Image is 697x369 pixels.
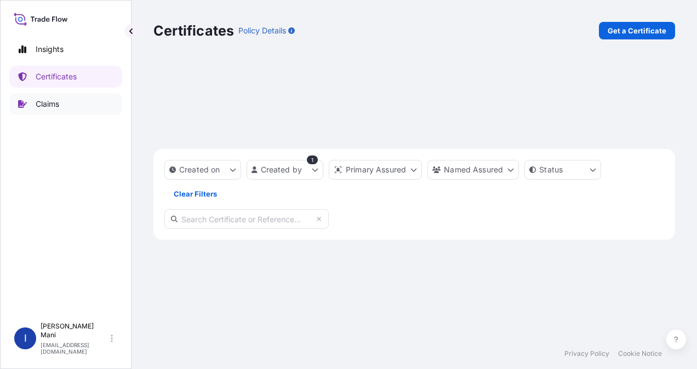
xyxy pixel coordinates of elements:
div: 1 [307,155,318,164]
p: Primary Assured [346,164,406,175]
a: Privacy Policy [564,349,609,358]
p: Certificates [36,71,77,82]
p: [EMAIL_ADDRESS][DOMAIN_NAME] [41,342,108,355]
a: Get a Certificate [599,22,675,39]
p: Clear Filters [174,188,217,199]
a: Certificates [9,66,122,88]
p: Status [539,164,563,175]
button: createdOn Filter options [164,160,241,180]
input: Search Certificate or Reference... [164,209,329,229]
button: cargoOwner Filter options [427,160,519,180]
button: Clear Filters [164,185,226,203]
span: I [24,333,27,344]
button: distributor Filter options [329,160,422,180]
p: Created on [179,164,220,175]
p: Policy Details [238,25,286,36]
button: certificateStatus Filter options [524,160,601,180]
p: Claims [36,99,59,109]
a: Insights [9,38,122,60]
a: Claims [9,93,122,115]
button: createdBy Filter options [247,160,323,180]
p: Get a Certificate [608,25,666,36]
a: Cookie Notice [618,349,662,358]
p: [PERSON_NAME] Mani [41,322,108,339]
p: Insights [36,44,64,55]
p: Created by [261,164,302,175]
p: Certificates [153,22,234,39]
p: Named Assured [444,164,503,175]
